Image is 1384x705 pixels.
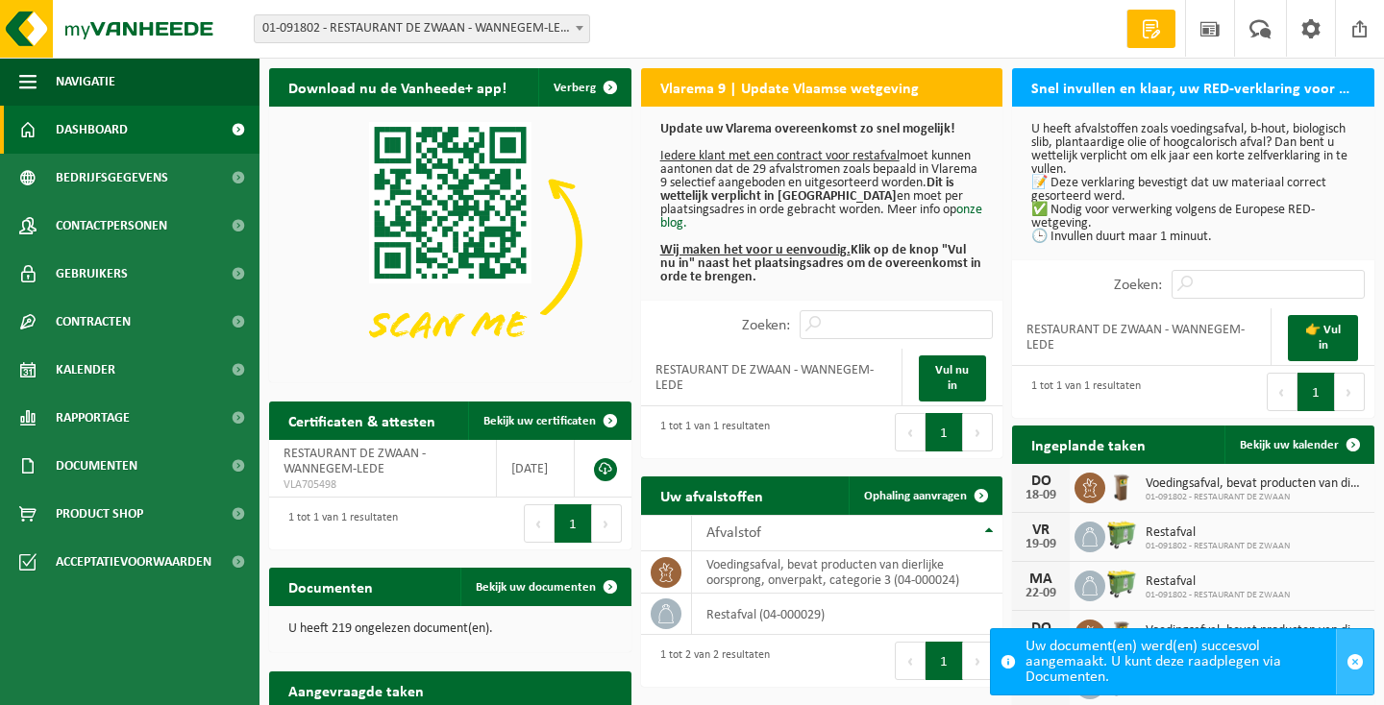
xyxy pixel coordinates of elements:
button: Next [963,642,993,680]
u: Iedere klant met een contract voor restafval [660,149,900,163]
span: 01-091802 - RESTAURANT DE ZWAAN - WANNEGEM-LEDE [254,14,590,43]
span: Restafval [1146,525,1290,541]
td: restafval (04-000029) [692,594,1003,635]
h2: Ingeplande taken [1012,425,1165,463]
button: Next [1335,373,1365,411]
div: 19-09 [1022,538,1060,551]
b: Dit is wettelijk verplicht in [GEOGRAPHIC_DATA] [660,176,954,204]
b: Update uw Vlarema overeenkomst zo snel mogelijk! [660,122,955,136]
span: Bekijk uw kalender [1240,439,1339,451]
span: 01-091802 - RESTAURANT DE ZWAAN [1146,492,1365,503]
div: 18-09 [1022,489,1060,502]
h2: Snel invullen en klaar, uw RED-verklaring voor 2025 [1012,68,1374,106]
h2: Certificaten & attesten [269,401,455,439]
label: Zoeken: [1114,278,1162,293]
span: 01-091802 - RESTAURANT DE ZWAAN - WANNEGEM-LEDE [255,15,589,42]
button: Previous [895,413,926,451]
button: Next [592,504,622,543]
div: 1 tot 1 van 1 resultaten [279,502,398,545]
span: 01-091802 - RESTAURANT DE ZWAAN [1146,590,1290,601]
span: Voedingsafval, bevat producten van dierlijke oorsprong, onverpakt, categorie 3 [1146,623,1365,639]
span: VLA705498 [284,477,482,493]
span: Acceptatievoorwaarden [56,538,211,586]
span: Navigatie [56,58,115,106]
div: 22-09 [1022,587,1060,600]
p: U heeft afvalstoffen zoals voedingsafval, b-hout, biologisch slib, plantaardige olie of hoogcalor... [1031,123,1355,244]
span: RESTAURANT DE ZWAAN - WANNEGEM-LEDE [284,447,426,476]
img: WB-0660-HPE-GN-50 [1105,519,1138,551]
a: Vul nu in [919,355,987,401]
div: Uw document(en) werd(en) succesvol aangemaakt. U kunt deze raadplegen via Documenten. [1026,629,1336,694]
img: WB-0140-HPE-BN-01 [1105,617,1138,649]
div: 1 tot 1 van 1 resultaten [651,411,770,453]
span: Voedingsafval, bevat producten van dierlijke oorsprong, onverpakt, categorie 3 [1146,476,1365,492]
button: 1 [926,413,963,451]
h2: Download nu de Vanheede+ app! [269,68,526,106]
u: Wij maken het voor u eenvoudig. [660,243,851,257]
img: WB-0140-HPE-BN-01 [1105,470,1138,502]
div: DO [1022,474,1060,489]
span: Ophaling aanvragen [864,490,967,502]
img: WB-0660-HPE-GN-50 [1105,568,1138,600]
td: RESTAURANT DE ZWAAN - WANNEGEM-LEDE [1012,308,1272,366]
div: 1 tot 1 van 1 resultaten [1022,371,1141,413]
button: Next [963,413,993,451]
span: Rapportage [56,394,130,442]
b: Klik op de knop "Vul nu in" naast het plaatsingsadres om de overeenkomst in orde te brengen. [660,243,981,284]
span: Kalender [56,346,115,394]
button: Verberg [538,68,630,107]
span: Bedrijfsgegevens [56,154,168,202]
button: 1 [926,642,963,680]
h2: Uw afvalstoffen [641,476,782,514]
span: Restafval [1146,574,1290,590]
div: VR [1022,523,1060,538]
td: voedingsafval, bevat producten van dierlijke oorsprong, onverpakt, categorie 3 (04-000024) [692,551,1003,594]
button: 1 [555,504,592,543]
button: Previous [1267,373,1297,411]
h2: Vlarema 9 | Update Vlaamse wetgeving [641,68,938,106]
p: U heeft 219 ongelezen document(en). [288,622,612,636]
h2: Documenten [269,568,392,605]
span: Afvalstof [706,525,761,541]
span: Dashboard [56,106,128,154]
label: Zoeken: [742,318,790,333]
a: Bekijk uw kalender [1224,425,1372,464]
a: Bekijk uw certificaten [468,401,630,440]
span: Verberg [554,82,596,94]
span: Contracten [56,298,131,346]
div: MA [1022,571,1060,587]
a: Bekijk uw documenten [460,568,630,606]
a: onze blog. [660,203,982,231]
span: Contactpersonen [56,202,167,250]
button: Previous [524,504,555,543]
a: Ophaling aanvragen [849,476,1001,515]
div: 1 tot 2 van 2 resultaten [651,640,770,682]
button: 1 [1297,373,1335,411]
span: Documenten [56,442,137,490]
span: Bekijk uw certificaten [483,415,596,427]
img: Download de VHEPlus App [269,107,631,378]
span: Gebruikers [56,250,128,298]
span: Bekijk uw documenten [476,581,596,594]
td: [DATE] [497,440,575,498]
p: moet kunnen aantonen dat de 29 afvalstromen zoals bepaald in Vlarema 9 selectief aangeboden en ui... [660,123,984,284]
span: 01-091802 - RESTAURANT DE ZWAAN [1146,541,1290,552]
span: Product Shop [56,490,143,538]
a: 👉 Vul in [1288,315,1358,361]
div: DO [1022,620,1060,636]
td: RESTAURANT DE ZWAAN - WANNEGEM-LEDE [641,349,902,406]
button: Previous [895,642,926,680]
